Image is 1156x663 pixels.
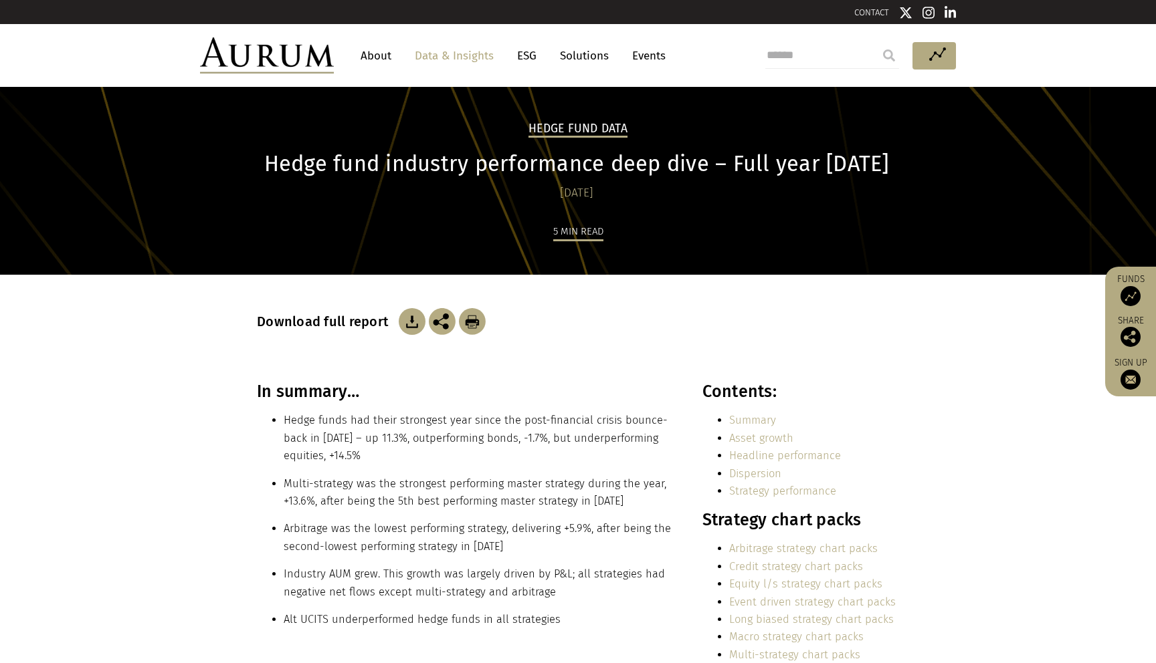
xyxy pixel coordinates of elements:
li: Alt UCITS underperformed hedge funds in all strategies [284,611,673,628]
a: ESG [510,43,543,68]
li: Arbitrage was the lowest performing strategy, delivering +5.9%, after being the second-lowest per... [284,520,673,555]
img: Linkedin icon [945,6,957,19]
a: Equity l/s strategy chart packs [729,577,882,590]
a: Long biased strategy chart packs [729,613,894,626]
a: Summary [729,414,776,426]
a: Headline performance [729,449,841,462]
img: Sign up to our newsletter [1121,370,1141,390]
a: Event driven strategy chart packs [729,595,896,608]
a: Arbitrage strategy chart packs [729,542,878,555]
a: Funds [1112,273,1149,306]
a: Data & Insights [408,43,500,68]
a: Credit strategy chart packs [729,560,863,573]
img: Twitter icon [899,6,912,19]
a: About [354,43,398,68]
a: Asset growth [729,432,793,444]
img: Share this post [1121,327,1141,347]
a: Multi-strategy chart packs [729,648,860,661]
h3: Contents: [702,382,896,402]
a: Macro strategy chart packs [729,630,864,643]
img: Share this post [429,308,456,335]
a: Events [625,43,666,68]
img: Access Funds [1121,286,1141,306]
li: Hedge funds had their strongest year since the post-financial crisis bounce-back in [DATE] – up 1... [284,412,673,465]
li: Industry AUM grew. This growth was largely driven by P&L; all strategies had negative net flows e... [284,565,673,601]
div: 5 min read [553,223,603,241]
a: Sign up [1112,357,1149,390]
h1: Hedge fund industry performance deep dive – Full year [DATE] [257,151,896,177]
h3: In summary… [257,382,673,402]
h2: Hedge Fund Data [528,122,628,138]
h3: Download full report [257,313,395,329]
div: [DATE] [257,184,896,203]
a: Dispersion [729,467,781,480]
li: Multi-strategy was the strongest performing master strategy during the year, +13.6%, after being ... [284,475,673,511]
img: Download Article [399,308,425,335]
img: Instagram icon [923,6,935,19]
a: Strategy performance [729,485,836,497]
div: Share [1112,316,1149,347]
a: Solutions [553,43,615,68]
input: Submit [876,42,902,69]
a: CONTACT [854,7,889,17]
img: Download Article [459,308,486,335]
h3: Strategy chart packs [702,510,896,530]
img: Aurum [200,37,334,74]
